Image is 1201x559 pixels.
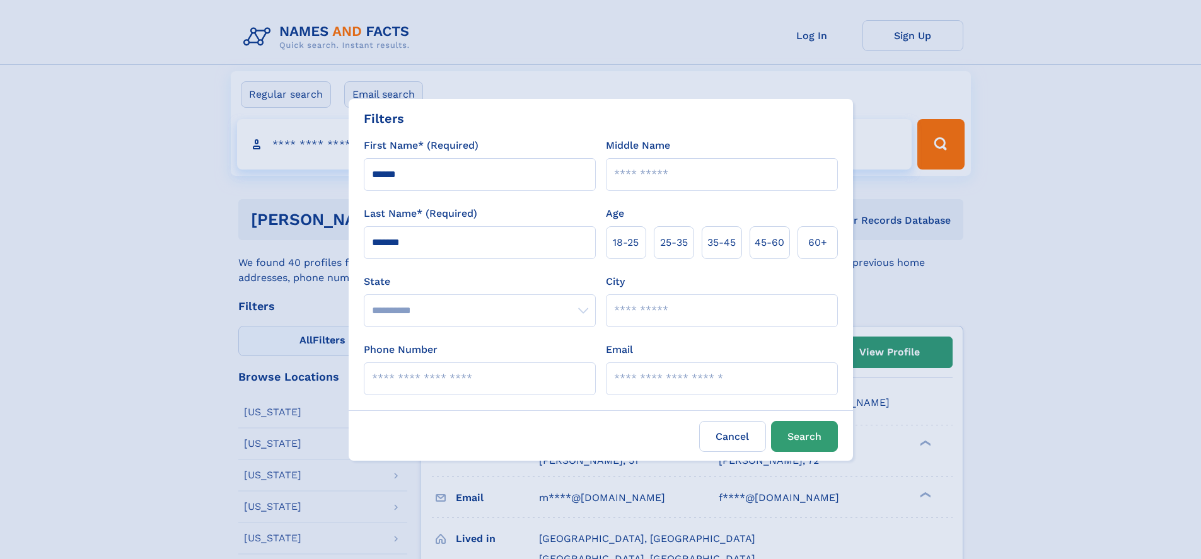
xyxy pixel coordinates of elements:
[364,342,438,357] label: Phone Number
[808,235,827,250] span: 60+
[364,138,479,153] label: First Name* (Required)
[755,235,784,250] span: 45‑60
[606,342,633,357] label: Email
[364,206,477,221] label: Last Name* (Required)
[606,138,670,153] label: Middle Name
[613,235,639,250] span: 18‑25
[707,235,736,250] span: 35‑45
[364,274,596,289] label: State
[364,109,404,128] div: Filters
[771,421,838,452] button: Search
[606,274,625,289] label: City
[660,235,688,250] span: 25‑35
[699,421,766,452] label: Cancel
[606,206,624,221] label: Age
